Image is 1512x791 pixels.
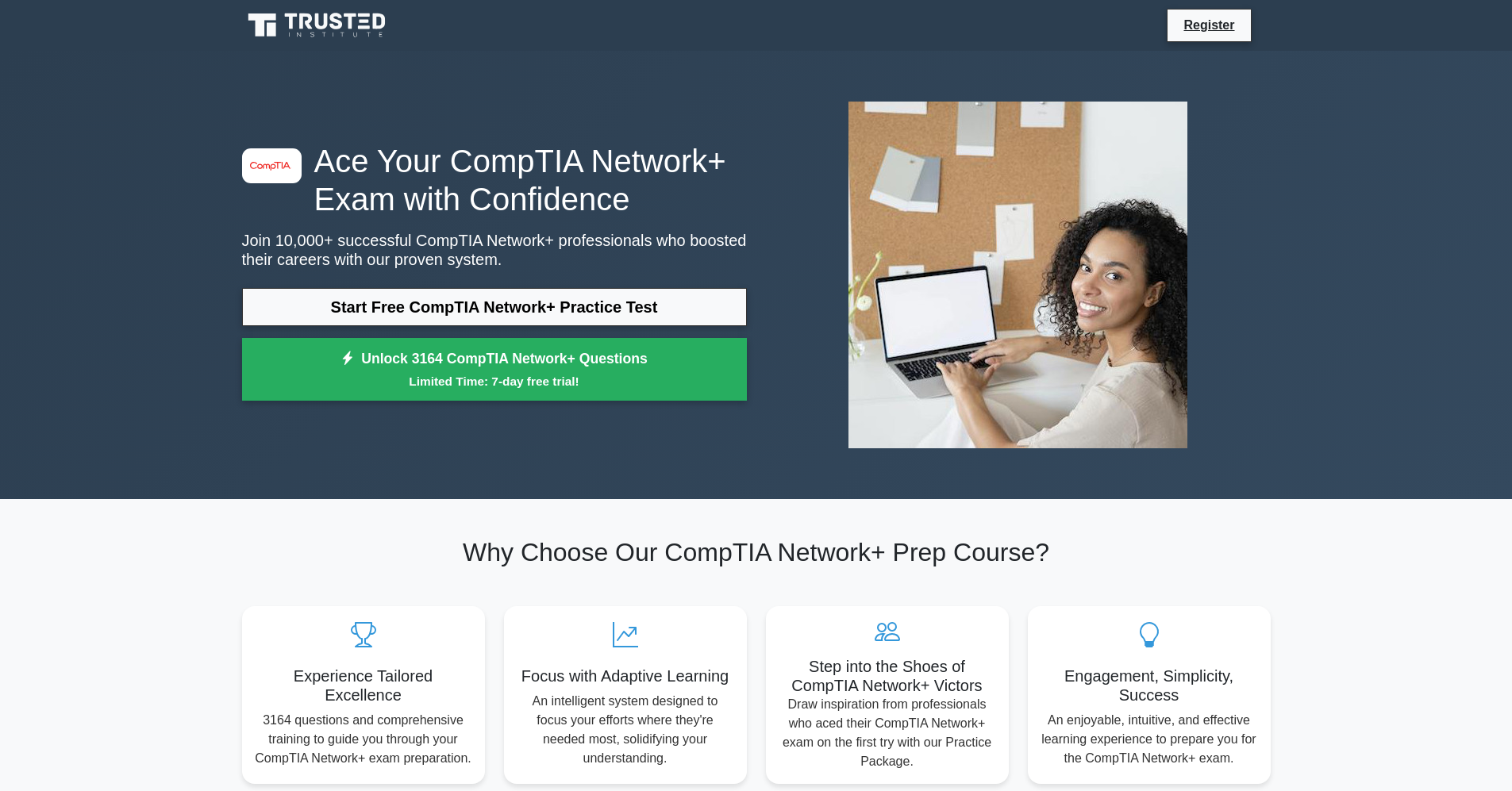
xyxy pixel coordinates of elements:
a: Unlock 3164 CompTIA Network+ QuestionsLimited Time: 7-day free trial! [242,338,747,401]
h5: Focus with Adaptive Learning [517,666,734,685]
p: An intelligent system designed to focus your efforts where they're needed most, solidifying your ... [517,692,734,768]
h5: Experience Tailored Excellence [255,666,472,705]
h2: Why Choose Our CompTIA Network+ Prep Course? [242,537,1271,567]
small: Limited Time: 7-day free trial! [262,372,727,390]
a: Start Free CompTIA Network+ Practice Test [242,288,747,326]
p: An enjoyable, intuitive, and effective learning experience to prepare you for the CompTIA Network... [1041,711,1258,768]
p: 3164 questions and comprehensive training to guide you through your CompTIA Network+ exam prepara... [255,711,472,768]
h1: Ace Your CompTIA Network+ Exam with Confidence [242,142,747,218]
a: Register [1174,15,1244,35]
p: Join 10,000+ successful CompTIA Network+ professionals who boosted their careers with our proven ... [242,231,747,269]
h5: Step into the Shoes of CompTIA Network+ Victors [779,657,996,695]
p: Draw inspiration from professionals who aced their CompTIA Network+ exam on the first try with ou... [779,695,996,771]
h5: Engagement, Simplicity, Success [1041,666,1258,705]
